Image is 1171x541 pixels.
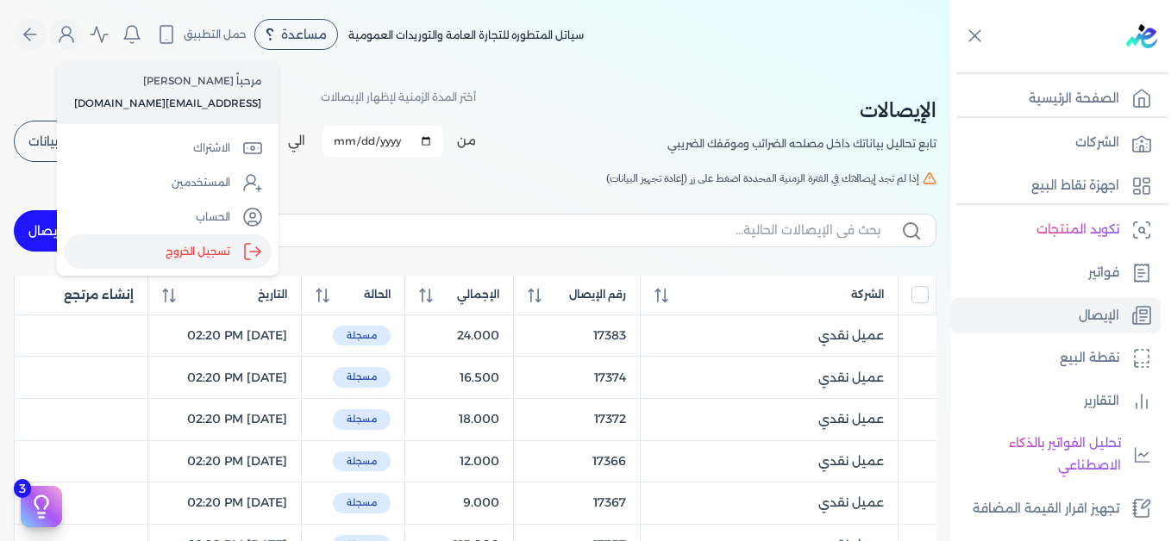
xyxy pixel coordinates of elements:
[1084,390,1119,413] p: التقارير
[654,326,884,345] a: عميل نقدي
[64,234,272,269] label: تسجيل الخروج
[254,19,338,50] div: مساعدة
[950,426,1161,483] a: تحليل الفواتير بالذكاء الاصطناعي
[1126,24,1157,48] img: logo
[64,165,272,200] a: المستخدمين
[606,171,919,186] span: إذا لم تجد إيصالاتك في الفترة الزمنية المحددة اضغط على زر (إعادة تجهيز البيانات)
[321,86,476,109] p: أختر المدة الزمنية لإظهار الإيصالات
[14,479,31,498] span: 3
[64,200,272,234] a: الحساب
[28,135,128,147] span: إعادة تجهيز البيانات
[818,494,884,512] span: عميل نقدي
[959,432,1121,476] p: تحليل الفواتير بالذكاء الاصطناعي
[74,92,261,115] p: [EMAIL_ADDRESS][DOMAIN_NAME]
[288,132,305,150] label: الي
[1029,88,1119,110] p: الصفحة الرئيسية
[21,486,62,527] button: 3
[14,210,113,252] a: اضافة إيصال
[1060,347,1119,370] p: نقطة البيع
[818,410,884,428] span: عميل نقدي
[950,255,1161,291] a: فواتير
[818,369,884,387] span: عميل نقدي
[654,494,884,512] a: عميل نقدي
[14,121,143,162] button: إعادة تجهيز البيانات
[950,168,1161,204] a: اجهزة نقاط البيع
[1036,219,1119,241] p: تكويد المنتجات
[184,27,247,42] span: حمل التطبيق
[950,491,1161,527] a: تجهيز اقرار القيمة المضافة
[950,125,1161,161] a: الشركات
[64,131,272,165] a: الاشتراك
[950,298,1161,334] a: الإيصال
[569,287,626,302] span: رقم الإيصال
[950,340,1161,376] a: نقطة البيع
[152,20,251,49] button: حمل التطبيق
[260,221,880,239] input: بحث في الإيصالات الحالية...
[654,452,884,470] a: عميل نقدي
[74,70,261,92] p: مرحباً [PERSON_NAME]
[667,95,936,126] h2: الإيصالات
[950,212,1161,248] a: تكويد المنتجات
[348,28,584,41] span: سياتل المتطوره للتجارة العامة والتوريدات العمومية
[64,286,134,304] span: إنشاء مرتجع
[654,369,884,387] a: عميل نقدي
[1079,305,1119,327] p: الإيصال
[258,287,287,302] span: التاريخ
[818,452,884,470] span: عميل نقدي
[973,498,1119,520] p: تجهيز اقرار القيمة المضافة
[851,287,884,302] span: الشركة
[667,133,936,155] p: تابع تحاليل بياناتك داخل مصلحه الضرائب وموقفك الضريبي
[950,81,1161,117] a: الصفحة الرئيسية
[457,287,499,302] span: الإجمالي
[457,132,476,150] label: من
[1088,262,1119,284] p: فواتير
[364,287,391,302] span: الحالة
[950,383,1161,420] a: التقارير
[654,410,884,428] a: عميل نقدي
[1031,175,1119,197] p: اجهزة نقاط البيع
[1075,132,1119,154] p: الشركات
[281,28,327,40] span: مساعدة
[818,326,884,345] span: عميل نقدي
